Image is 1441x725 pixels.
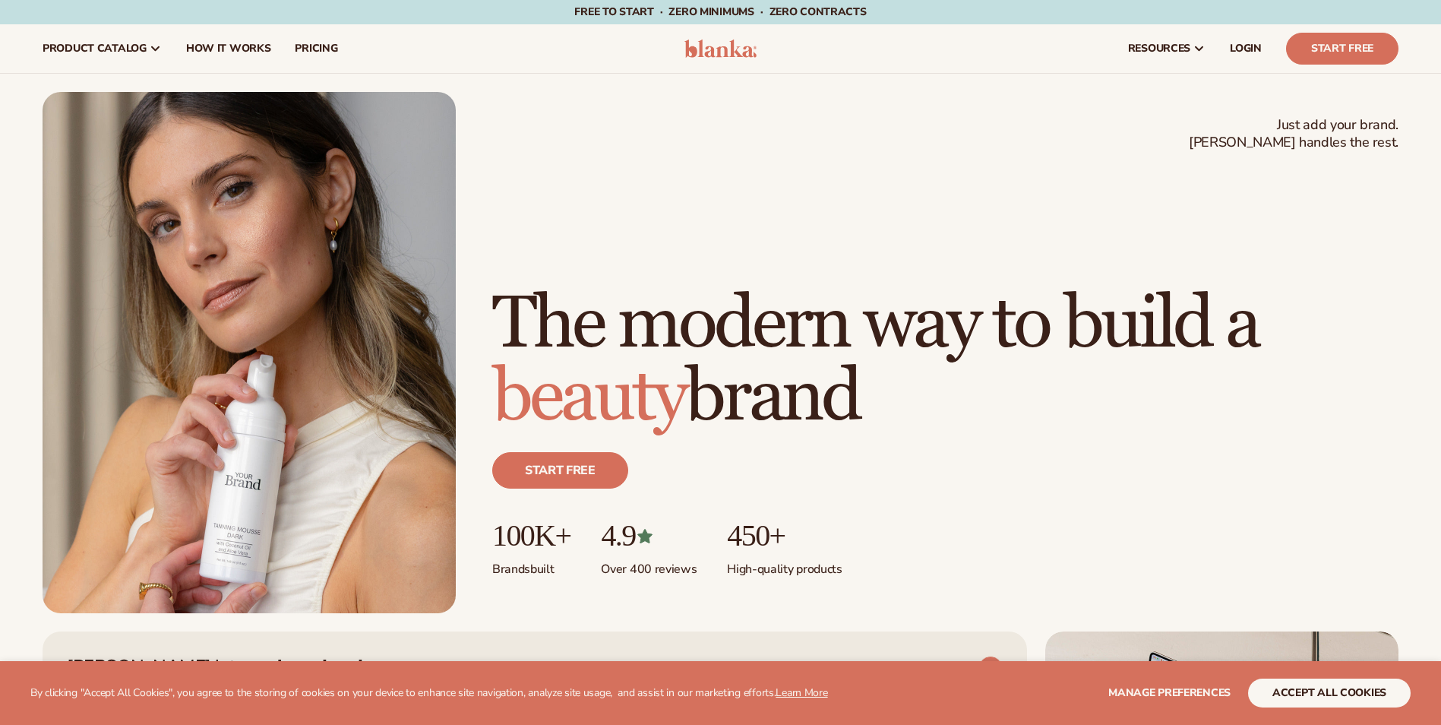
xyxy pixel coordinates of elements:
button: accept all cookies [1248,679,1411,708]
span: How It Works [186,43,271,55]
span: Manage preferences [1108,685,1231,700]
p: High-quality products [727,552,842,578]
p: Over 400 reviews [601,552,697,578]
span: resources [1128,43,1190,55]
span: LOGIN [1230,43,1262,55]
a: resources [1116,24,1218,73]
a: product catalog [30,24,174,73]
button: Manage preferences [1108,679,1231,708]
a: Learn More [776,685,827,700]
a: Start Free [1286,33,1398,65]
span: Just add your brand. [PERSON_NAME] handles the rest. [1189,116,1398,152]
p: By clicking "Accept All Cookies", you agree to the storing of cookies on your device to enhance s... [30,687,828,700]
span: Free to start · ZERO minimums · ZERO contracts [574,5,866,19]
p: 4.9 [601,519,697,552]
a: VIEW PRODUCTS [870,656,1003,680]
a: How It Works [174,24,283,73]
img: Female holding tanning mousse. [43,92,456,613]
p: Brands built [492,552,570,578]
a: Start free [492,452,628,489]
a: LOGIN [1218,24,1274,73]
span: product catalog [43,43,147,55]
span: beauty [492,353,685,442]
img: logo [684,40,757,58]
span: pricing [295,43,337,55]
p: 450+ [727,519,842,552]
p: 100K+ [492,519,570,552]
h1: The modern way to build a brand [492,288,1398,434]
a: pricing [283,24,349,73]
